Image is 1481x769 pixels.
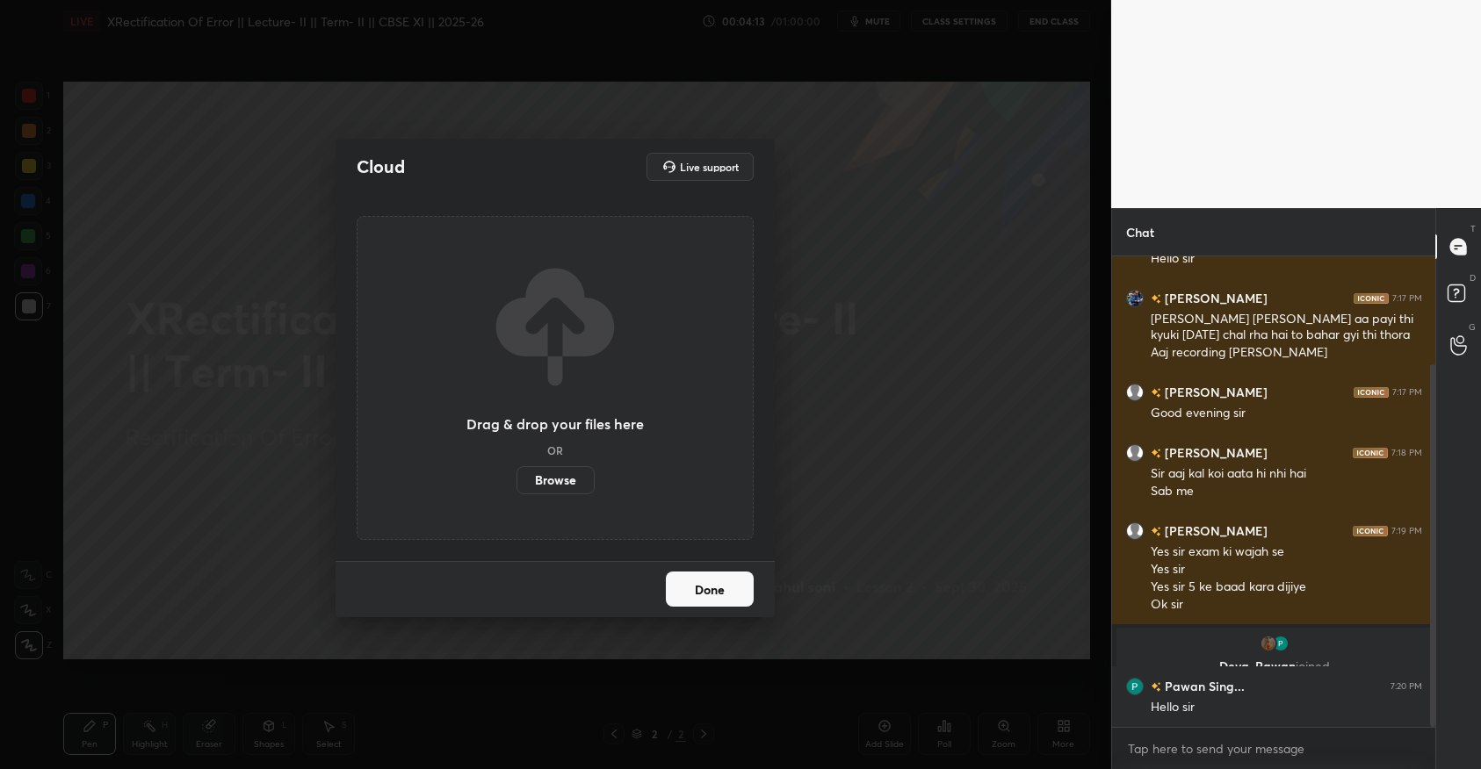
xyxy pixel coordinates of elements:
[1295,658,1329,674] span: joined
[1112,256,1436,727] div: grid
[1392,387,1422,398] div: 7:17 PM
[1151,344,1422,362] div: Aaj recording [PERSON_NAME]
[1126,290,1144,307] img: 9bd53f04b6f74b50bc09872727d51a66.jpg
[1161,383,1268,401] h6: [PERSON_NAME]
[1151,596,1422,614] div: Ok sir
[1353,448,1388,458] img: iconic-dark.1390631f.png
[1151,579,1422,596] div: Yes sir 5 ke baad kara dijiye
[1259,635,1276,652] img: 38ae18b11cb14f6c85fa176efb675c4c.jpg
[1151,294,1161,304] img: no-rating-badge.077c3623.svg
[1151,561,1422,579] div: Yes sir
[1161,443,1268,462] h6: [PERSON_NAME]
[1151,449,1161,458] img: no-rating-badge.077c3623.svg
[680,162,739,172] h5: Live support
[1151,311,1422,344] div: [PERSON_NAME] [PERSON_NAME] aa payi thi kyuki [DATE] chal rha hai to bahar gyi thi thora
[1151,483,1422,500] div: Sab me
[357,155,405,178] h2: Cloud
[1151,699,1422,716] div: Hello sir
[1161,289,1268,307] h6: [PERSON_NAME]
[1151,465,1422,483] div: Sir aaj kal koi aata hi nhi hai
[1151,527,1161,536] img: no-rating-badge.077c3623.svg
[1112,209,1168,255] p: Chat
[1151,682,1161,692] img: no-rating-badge.077c3623.svg
[1391,448,1422,458] div: 7:18 PM
[1470,222,1476,235] p: T
[1354,293,1389,304] img: iconic-dark.1390631f.png
[1470,271,1476,284] p: D
[1126,384,1144,401] img: default.png
[1392,293,1422,304] div: 7:17 PM
[1151,388,1161,398] img: no-rating-badge.077c3623.svg
[1161,677,1245,695] h6: Pawan Sing...
[1161,521,1268,540] h6: [PERSON_NAME]
[547,445,563,456] h5: OR
[1469,320,1476,334] p: G
[1126,678,1144,695] img: 1e6a018aecf94cf3861597f1a7d46a74.73153929_3
[466,417,644,431] h3: Drag & drop your files here
[1391,526,1422,536] div: 7:19 PM
[1271,635,1289,652] img: 1e6a018aecf94cf3861597f1a7d46a74.73153929_3
[1151,543,1422,561] div: Yes sir exam ki wajah se
[1127,659,1421,673] p: Deva, Pawan
[1126,522,1144,540] img: default.png
[1354,387,1389,398] img: iconic-dark.1390631f.png
[1391,681,1422,692] div: 7:20 PM
[1151,250,1422,268] div: Hello sir
[1151,405,1422,422] div: Good evening sir
[1353,526,1388,536] img: iconic-dark.1390631f.png
[666,571,754,607] button: Done
[1126,444,1144,462] img: default.png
